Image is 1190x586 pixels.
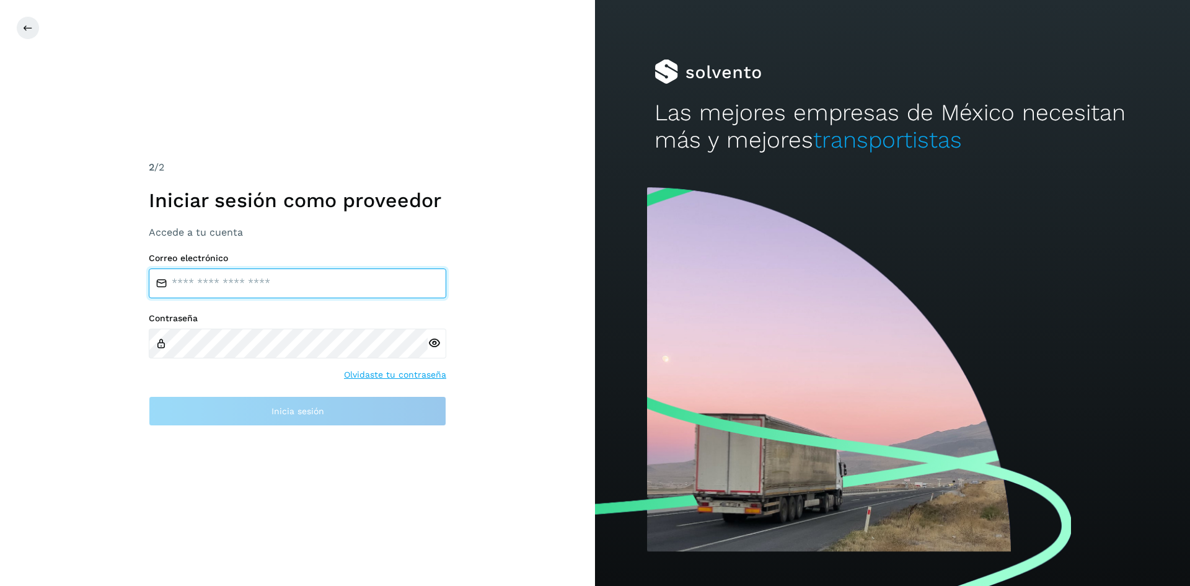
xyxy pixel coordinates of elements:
[149,161,154,173] span: 2
[149,396,446,426] button: Inicia sesión
[149,253,446,264] label: Correo electrónico
[654,99,1130,154] h2: Las mejores empresas de México necesitan más y mejores
[271,407,324,415] span: Inicia sesión
[149,226,446,238] h3: Accede a tu cuenta
[149,160,446,175] div: /2
[149,189,446,212] h1: Iniciar sesión como proveedor
[813,127,962,153] span: transportistas
[149,313,446,324] label: Contraseña
[344,368,446,381] a: Olvidaste tu contraseña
